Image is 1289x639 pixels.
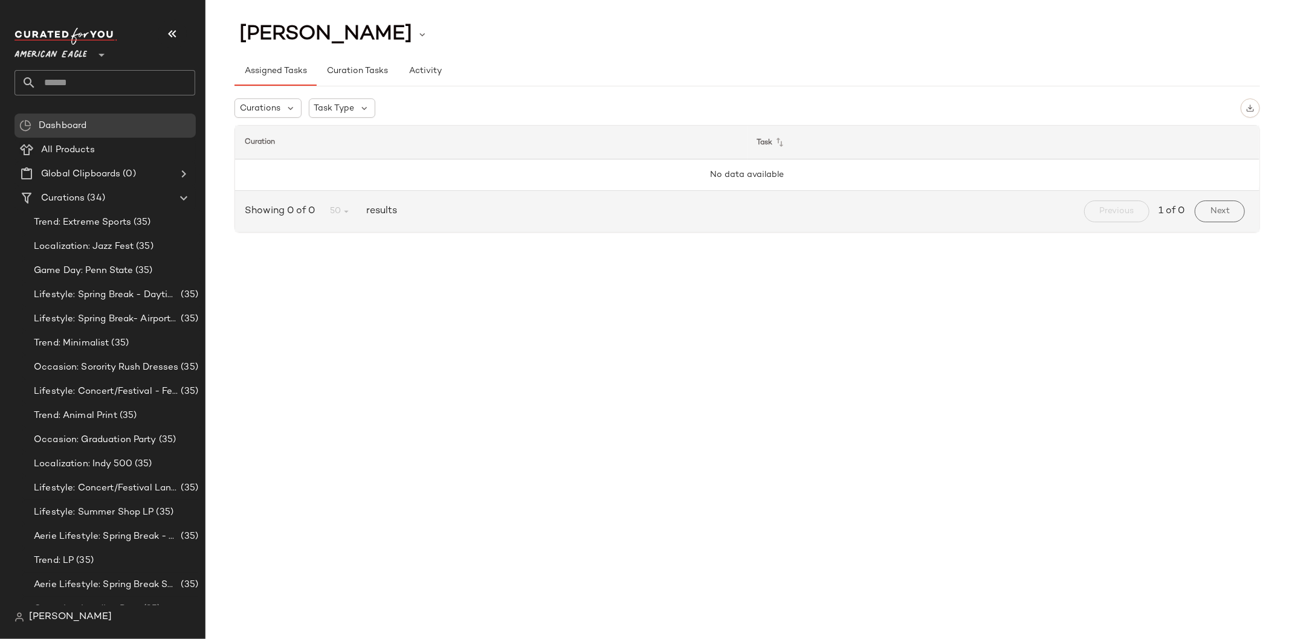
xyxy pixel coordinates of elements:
span: 1 of 0 [1159,204,1185,219]
span: Lifestyle: Concert/Festival - Femme [34,385,178,399]
span: Assigned Tasks [244,66,307,76]
span: (35) [178,312,198,326]
span: Trend: Extreme Sports [34,216,131,230]
span: (35) [131,216,151,230]
span: Curations [240,102,280,115]
span: Trend: LP [34,554,74,568]
img: cfy_white_logo.C9jOOHJF.svg [15,28,117,45]
span: (35) [178,578,198,592]
th: Task [748,126,1260,159]
span: (0) [120,167,135,181]
span: Global Clipboards [41,167,120,181]
span: (35) [178,481,198,495]
span: Lifestyle: Summer Shop LP [34,506,154,519]
span: Occasion: Landing Page [34,602,141,616]
span: [PERSON_NAME] [239,23,412,46]
span: American Eagle [15,41,87,63]
td: No data available [235,159,1259,191]
span: (35) [178,530,198,544]
span: Localization: Jazz Fest [34,240,134,254]
th: Curation [235,126,748,159]
span: (35) [141,602,161,616]
img: svg%3e [1246,104,1255,112]
span: Showing 0 of 0 [245,204,320,219]
span: (35) [134,240,153,254]
span: Aerie Lifestyle: Spring Break Swimsuits Landing Page [34,578,178,592]
span: Trend: Animal Print [34,409,117,423]
img: svg%3e [15,612,24,622]
span: Game Day: Penn State [34,264,133,278]
span: (35) [74,554,94,568]
span: Trend: Minimalist [34,336,109,350]
span: Dashboard [39,119,86,133]
span: (35) [178,385,198,399]
span: All Products [41,143,95,157]
span: (35) [154,506,174,519]
span: (35) [109,336,129,350]
span: Localization: Indy 500 [34,457,132,471]
span: (35) [178,288,198,302]
span: (34) [85,191,105,205]
span: (35) [133,264,153,278]
span: results [361,204,397,219]
span: Next [1210,207,1230,216]
span: Lifestyle: Spring Break- Airport Style [34,312,178,326]
span: Task Type [314,102,355,115]
span: Aerie Lifestyle: Spring Break - Sporty [34,530,178,544]
span: Curation Tasks [326,66,388,76]
span: Occasion: Sorority Rush Dresses [34,361,178,374]
span: Lifestyle: Spring Break - Daytime Casual [34,288,178,302]
span: (35) [117,409,137,423]
img: svg%3e [19,120,31,132]
span: [PERSON_NAME] [29,610,112,625]
span: (35) [132,457,152,471]
button: Next [1195,201,1245,222]
span: (35) [157,433,176,447]
span: Activity [409,66,442,76]
span: Occasion: Graduation Party [34,433,157,447]
span: (35) [178,361,198,374]
span: Curations [41,191,85,205]
span: Lifestyle: Concert/Festival Landing Page [34,481,178,495]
